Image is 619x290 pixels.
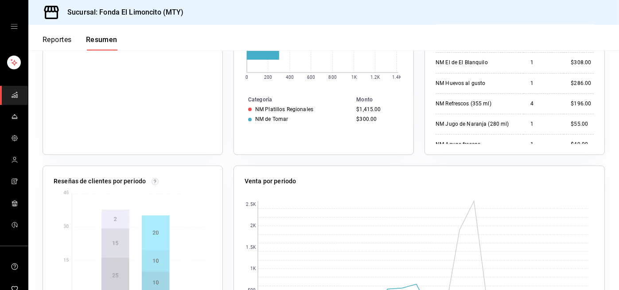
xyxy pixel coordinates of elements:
text: 1.5K [246,245,256,250]
div: $300.00 [356,116,399,122]
div: 1 [530,59,557,66]
h3: Sucursal: Fonda El Limoncito (MTY) [60,7,183,18]
div: NM de Tomar [255,116,288,122]
div: NM El de El Blanquilo [436,59,516,66]
div: 1 [530,120,557,128]
div: navigation tabs [43,35,117,50]
th: Categoría [234,95,353,104]
div: NM Platillos Regionales [255,106,313,112]
text: 600 [307,75,315,80]
div: $308.00 [571,59,594,66]
text: 400 [286,75,294,80]
text: 2K [250,224,256,228]
text: 1K [250,267,256,271]
button: open drawer [11,23,18,30]
text: 800 [329,75,337,80]
div: $1,415.00 [356,106,399,112]
p: Reseñas de clientes por periodo [54,177,146,186]
text: 1K [351,75,357,80]
div: NM Jugo de Naranja (280 ml) [436,120,516,128]
div: NM Refrescos (355 ml) [436,100,516,108]
text: 200 [264,75,272,80]
div: $196.00 [571,100,594,108]
div: $49.00 [571,141,594,148]
div: 4 [530,100,557,108]
p: Venta por periodo [245,177,296,186]
div: $55.00 [571,120,594,128]
div: 1 [530,80,557,87]
text: 1.2K [370,75,380,80]
div: $286.00 [571,80,594,87]
div: NM Huevos al gusto [436,80,516,87]
button: Resumen [86,35,117,50]
th: Monto [353,95,413,104]
div: NM Aguas frescas [436,141,516,148]
text: 2.5K [246,202,256,207]
text: 0 [245,75,248,80]
text: 1.4K [392,75,402,80]
button: Reportes [43,35,72,50]
div: 1 [530,141,557,148]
